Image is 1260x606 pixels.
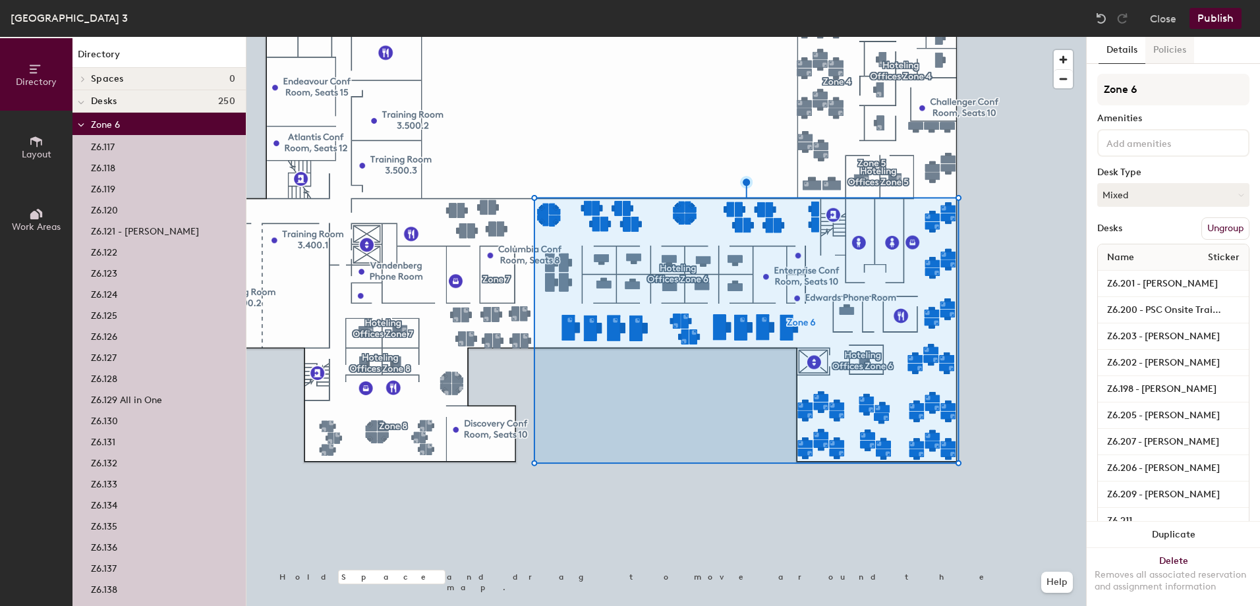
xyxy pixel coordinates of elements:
p: Z6.131 [91,433,115,448]
span: Sticker [1201,246,1246,269]
span: Spaces [91,74,124,84]
p: Z6.121 - [PERSON_NAME] [91,222,199,237]
span: 250 [218,96,235,107]
p: Z6.135 [91,517,117,532]
button: Details [1099,37,1145,64]
button: Close [1150,8,1176,29]
img: Redo [1116,12,1129,25]
button: DeleteRemoves all associated reservation and assignment information [1087,548,1260,606]
button: Policies [1145,37,1194,64]
span: Work Areas [12,221,61,233]
p: Z6.127 [91,348,117,364]
input: Unnamed desk [1101,406,1246,425]
input: Unnamed desk [1101,275,1246,293]
span: Layout [22,149,51,160]
span: Zone 6 [91,119,120,130]
input: Unnamed desk [1101,512,1246,530]
p: Z6.126 [91,327,117,343]
input: Add amenities [1104,134,1222,150]
p: Z6.128 [91,370,117,385]
p: Z6.124 [91,285,117,300]
input: Unnamed desk [1101,301,1246,319]
p: Z6.117 [91,138,115,153]
p: Z6.137 [91,559,117,574]
button: Publish [1189,8,1242,29]
p: Z6.118 [91,159,115,174]
div: Amenities [1097,113,1249,124]
p: Z6.130 [91,412,118,427]
span: Desks [91,96,117,107]
p: Z6.123 [91,264,117,279]
span: Directory [16,76,57,88]
span: 0 [229,74,235,84]
p: Z6.122 [91,243,117,258]
p: Z6.133 [91,475,117,490]
input: Unnamed desk [1101,433,1246,451]
input: Unnamed desk [1101,485,1246,504]
p: Z6.132 [91,454,117,469]
button: Duplicate [1087,522,1260,548]
p: Z6.134 [91,496,117,511]
h1: Directory [72,47,246,68]
div: Desks [1097,223,1122,234]
span: Name [1101,246,1141,269]
input: Unnamed desk [1101,459,1246,478]
div: Removes all associated reservation and assignment information [1095,569,1252,593]
p: Z6.125 [91,306,117,321]
img: Undo [1095,12,1108,25]
div: Desk Type [1097,167,1249,178]
input: Unnamed desk [1101,327,1246,346]
p: Z6.138 [91,580,117,595]
input: Unnamed desk [1101,380,1246,399]
p: Z6.129 All in One [91,391,162,406]
p: Z6.120 [91,201,118,216]
div: [GEOGRAPHIC_DATA] 3 [11,10,128,26]
button: Help [1041,572,1073,593]
p: Z6.119 [91,180,115,195]
p: Z6.136 [91,538,117,553]
button: Mixed [1097,183,1249,207]
input: Unnamed desk [1101,354,1246,372]
button: Ungroup [1201,217,1249,240]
